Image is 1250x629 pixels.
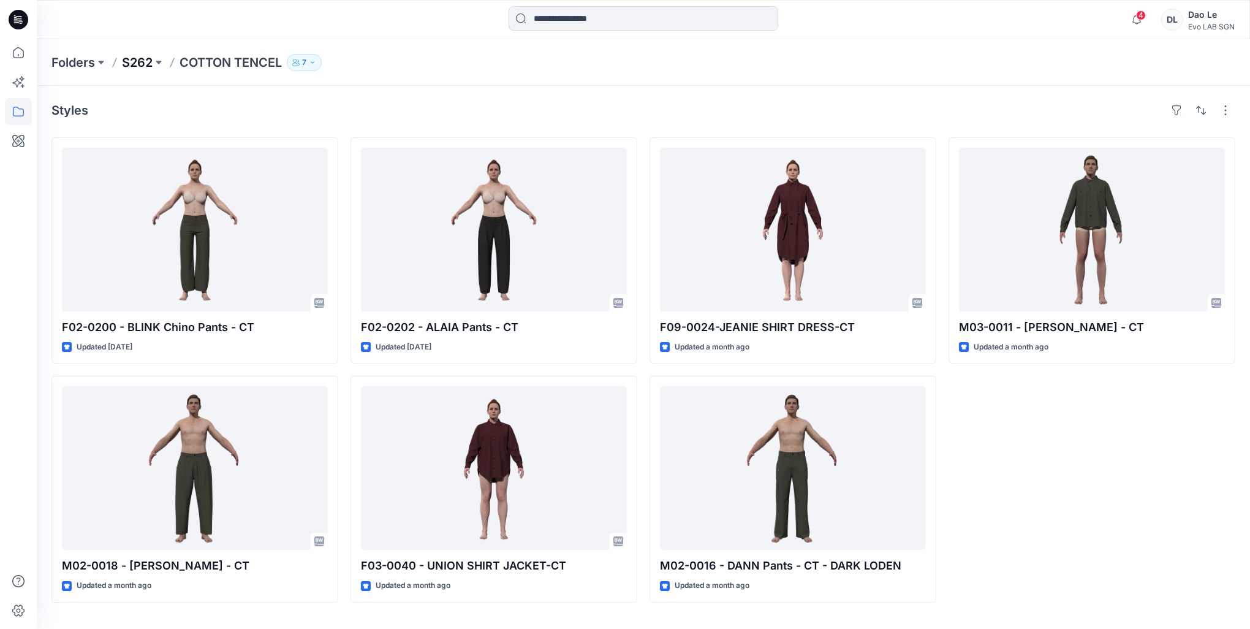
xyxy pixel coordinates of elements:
button: 7 [287,54,322,71]
p: Updated a month ago [974,341,1048,354]
p: F03-0040 - UNION SHIRT JACKET-CT [361,557,627,574]
div: Evo LAB SGN [1188,22,1235,31]
a: F03-0040 - UNION SHIRT JACKET-CT [361,386,627,550]
p: 7 [302,56,306,69]
p: Updated [DATE] [77,341,132,354]
a: M02-0018 - DAVE Pants - CT [62,386,328,550]
a: M03-0011 - PEDRO Overshirt - CT [959,148,1225,311]
div: Dao Le [1188,7,1235,22]
a: Folders [51,54,95,71]
p: Updated a month ago [77,579,151,592]
p: Updated a month ago [675,341,749,354]
p: M02-0016 - DANN Pants - CT - DARK LODEN [660,557,926,574]
p: Updated a month ago [376,579,450,592]
p: Updated [DATE] [376,341,431,354]
p: M02-0018 - [PERSON_NAME] - CT [62,557,328,574]
p: F02-0200 - BLINK Chino Pants - CT [62,319,328,336]
a: F02-0202 - ALAIA Pants - CT [361,148,627,311]
a: F09-0024-JEANIE SHIRT DRESS-CT [660,148,926,311]
p: COTTON TENCEL [180,54,282,71]
p: F02-0202 - ALAIA Pants - CT [361,319,627,336]
a: M02-0016 - DANN Pants - CT - DARK LODEN [660,386,926,550]
a: F02-0200 - BLINK Chino Pants - CT [62,148,328,311]
span: 4 [1136,10,1146,20]
div: DL [1161,9,1183,31]
p: M03-0011 - [PERSON_NAME] - CT [959,319,1225,336]
p: Updated a month ago [675,579,749,592]
a: S262 [122,54,153,71]
p: F09-0024-JEANIE SHIRT DRESS-CT [660,319,926,336]
h4: Styles [51,103,88,118]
